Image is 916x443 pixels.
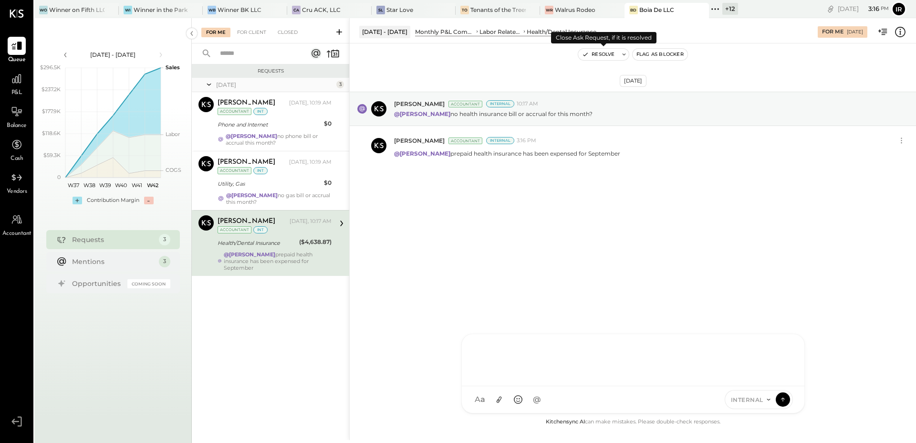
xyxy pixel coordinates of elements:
[517,137,536,145] span: 3:16 PM
[0,70,33,97] a: P&L
[232,28,271,37] div: For Client
[73,51,154,59] div: [DATE] - [DATE]
[42,86,61,93] text: $237.2K
[394,137,445,145] span: [PERSON_NAME]
[218,226,251,233] div: Accountant
[226,133,277,139] strong: @[PERSON_NAME]
[891,1,906,17] button: Ir
[218,120,321,129] div: Phone and Internet
[722,3,738,15] div: + 12
[302,6,341,14] div: Cru ACK, LLC
[394,110,593,118] p: no health insurance bill or accrual for this month?
[218,98,275,108] div: [PERSON_NAME]
[10,155,23,163] span: Cash
[87,197,139,204] div: Contribution Margin
[8,56,26,64] span: Queue
[57,174,61,180] text: 0
[486,100,514,107] div: Internal
[197,68,344,74] div: Requests
[545,6,553,14] div: WR
[394,100,445,108] span: [PERSON_NAME]
[253,226,268,233] div: int
[73,197,82,204] div: +
[486,137,514,144] div: Internal
[159,256,170,267] div: 3
[218,6,261,14] div: Winner BK LLC
[224,251,275,258] strong: @[PERSON_NAME]
[386,6,413,14] div: Star Love
[147,182,158,189] text: W42
[166,167,181,173] text: COGS
[555,6,595,14] div: Walrus Rodeo
[218,179,321,189] div: Utility, Gas
[42,130,61,137] text: $118.6K
[376,6,385,14] div: SL
[324,119,332,128] div: $0
[0,211,33,238] a: Accountant
[551,32,656,43] div: Close Ask Request, if it is resolved
[448,137,482,144] div: Accountant
[847,29,863,35] div: [DATE]
[127,279,170,288] div: Coming Soon
[40,64,61,71] text: $296.5K
[134,6,187,14] div: Winner in the Park
[226,192,332,205] div: no gas bill or accrual this month?
[166,64,180,71] text: Sales
[529,391,546,408] button: @
[448,101,482,107] div: Accountant
[72,257,154,266] div: Mentions
[218,217,275,226] div: [PERSON_NAME]
[166,131,180,137] text: Labor
[324,178,332,188] div: $0
[43,152,61,158] text: $59.3K
[289,99,332,107] div: [DATE], 10:19 AM
[159,234,170,245] div: 3
[639,6,674,14] div: Boia De LLC
[99,182,111,189] text: W39
[394,110,450,117] strong: @[PERSON_NAME]
[42,108,61,115] text: $177.9K
[629,6,638,14] div: BD
[822,28,843,36] div: For Me
[394,150,450,157] strong: @[PERSON_NAME]
[67,182,79,189] text: W37
[470,6,526,14] div: Tenants of the Trees
[226,192,278,199] strong: @[PERSON_NAME]
[7,188,27,196] span: Vendors
[208,6,216,14] div: WB
[218,158,275,167] div: [PERSON_NAME]
[226,133,332,146] div: no phone bill or accrual this month?
[253,167,268,174] div: int
[292,6,301,14] div: CA
[72,235,154,244] div: Requests
[479,28,522,36] div: Labor Related Expenses
[49,6,104,14] div: Winner on Fifth LLC
[0,136,33,163] a: Cash
[72,279,123,288] div: Opportunities
[83,182,95,189] text: W38
[132,182,142,189] text: W41
[273,28,302,37] div: Closed
[290,218,332,225] div: [DATE], 10:17 AM
[289,158,332,166] div: [DATE], 10:19 AM
[115,182,127,189] text: W40
[253,108,268,115] div: int
[620,75,646,87] div: [DATE]
[201,28,230,37] div: For Me
[394,149,620,158] p: prepaid health insurance has been expensed for September
[218,238,296,248] div: Health/Dental Insurance
[633,49,687,60] button: Flag as Blocker
[224,251,332,271] div: prepaid health insurance has been expensed for September
[11,89,22,97] span: P&L
[0,103,33,130] a: Balance
[336,81,344,88] div: 3
[39,6,48,14] div: Wo
[460,6,469,14] div: To
[218,108,251,115] div: Accountant
[299,237,332,247] div: ($4,638.87)
[2,230,31,238] span: Accountant
[218,167,251,174] div: Accountant
[471,391,489,408] button: Aa
[838,4,889,13] div: [DATE]
[527,28,596,36] div: Health/Dental Insurance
